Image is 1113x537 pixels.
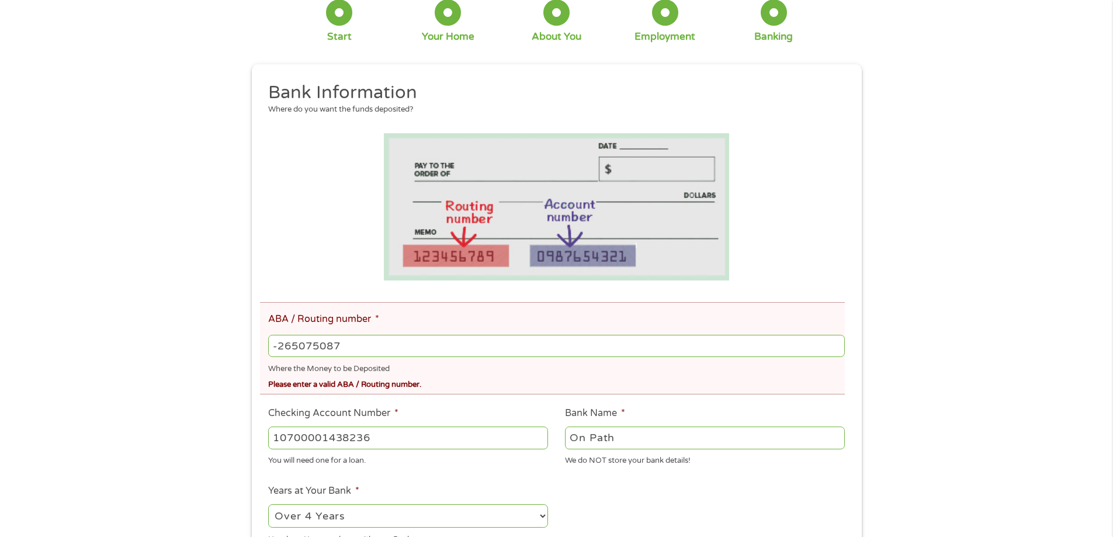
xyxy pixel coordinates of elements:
input: 345634636 [268,427,548,449]
div: Banking [754,30,793,43]
label: Years at Your Bank [268,485,359,497]
input: 263177916 [268,335,844,357]
div: Employment [634,30,695,43]
label: Bank Name [565,407,625,420]
div: Where the Money to be Deposited [268,359,844,375]
label: ABA / Routing number [268,313,379,325]
h2: Bank Information [268,81,836,105]
div: Your Home [422,30,474,43]
div: Start [327,30,352,43]
div: You will need one for a loan. [268,451,548,467]
div: About You [532,30,581,43]
div: We do NOT store your bank details! [565,451,845,467]
div: Where do you want the funds deposited? [268,104,836,116]
img: Routing number location [384,133,730,281]
div: Please enter a valid ABA / Routing number. [268,375,844,391]
label: Checking Account Number [268,407,398,420]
